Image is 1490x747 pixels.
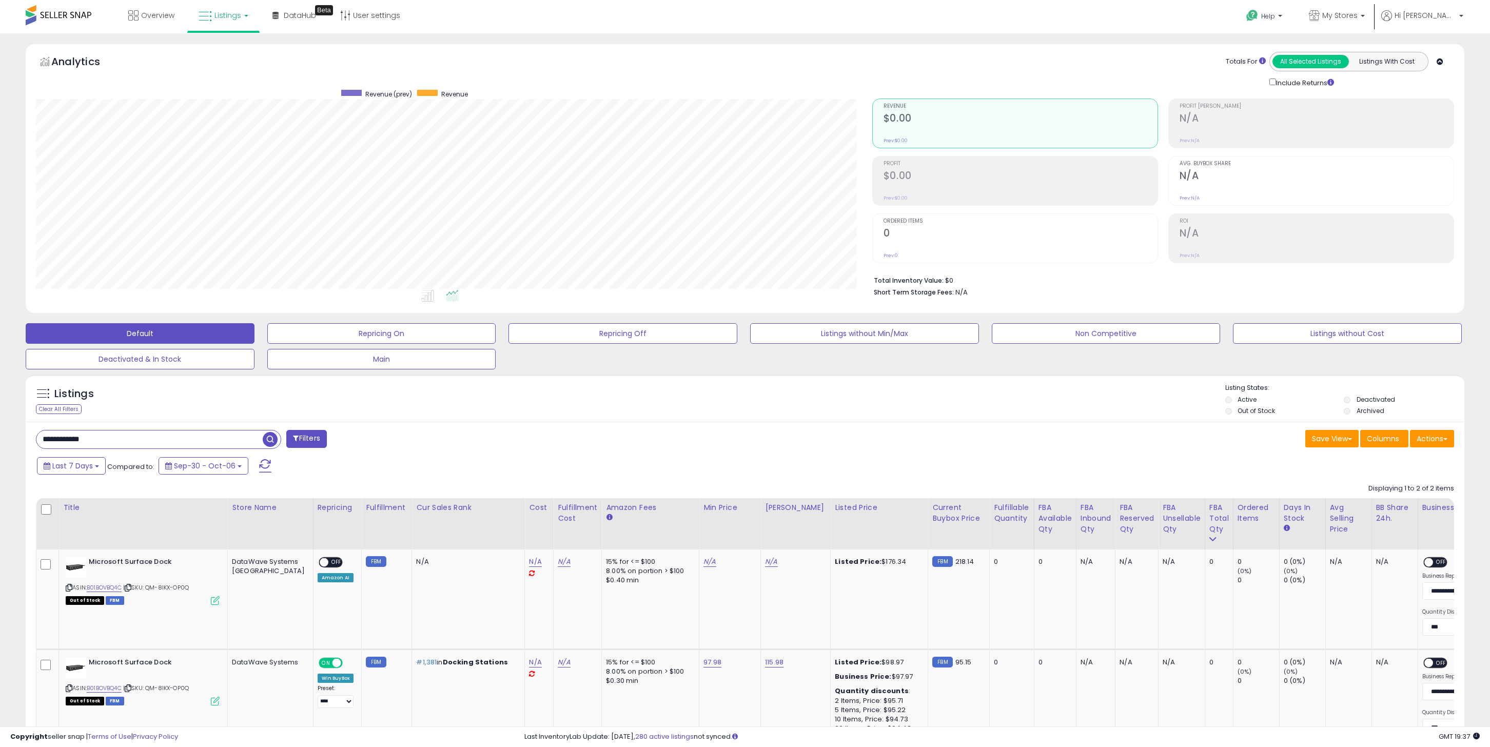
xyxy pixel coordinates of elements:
h2: N/A [1180,227,1454,241]
div: Clear All Filters [36,404,82,414]
div: [PERSON_NAME] [765,502,826,513]
small: FBM [366,657,386,667]
b: Listed Price: [835,557,881,566]
div: N/A [1120,557,1150,566]
div: 0 [1238,676,1279,685]
div: Listed Price [835,502,924,513]
a: N/A [529,557,541,567]
button: Non Competitive [992,323,1221,344]
div: 0 (0%) [1284,576,1325,585]
p: Listing States: [1225,383,1465,393]
a: N/A [558,657,570,667]
button: Last 7 Days [37,457,106,475]
b: Quantity discounts [835,686,909,696]
div: 8.00% on portion > $100 [606,566,691,576]
div: 0 [1238,576,1279,585]
a: 115.98 [765,657,783,667]
div: Avg Selling Price [1330,502,1367,535]
div: BB Share 24h. [1376,502,1414,524]
img: 21rgzyCzwmL._SL40_.jpg [66,557,86,578]
small: Prev: N/A [1180,195,1200,201]
a: Terms of Use [88,732,131,741]
div: 0 [994,557,1026,566]
span: #1,381 [416,657,437,667]
span: All listings that are currently out of stock and unavailable for purchase on Amazon [66,596,104,605]
div: N/A [1081,658,1108,667]
div: 0 [1238,557,1279,566]
span: Last 7 Days [52,461,93,471]
div: Tooltip anchor [315,5,333,15]
small: Prev: N/A [1180,252,1200,259]
div: : [835,686,920,696]
div: Cur Sales Rank [416,502,520,513]
a: N/A [558,557,570,567]
label: Active [1238,395,1257,404]
span: DataHub [284,10,316,21]
button: Repricing Off [508,323,737,344]
span: 2025-10-14 19:37 GMT [1439,732,1480,741]
strong: Copyright [10,732,48,741]
a: Privacy Policy [133,732,178,741]
span: Avg. Buybox Share [1180,161,1454,167]
h2: $0.00 [884,170,1158,184]
small: (0%) [1284,667,1298,676]
h2: $0.00 [884,112,1158,126]
div: 2 Items, Price: $95.71 [835,696,920,705]
div: 0 [1038,658,1068,667]
div: ASIN: [66,658,220,704]
a: 280 active listings [635,732,694,741]
div: 5 Items, Price: $95.22 [835,705,920,715]
p: in [416,658,517,667]
span: Hi [PERSON_NAME] [1395,10,1456,21]
small: Prev: $0.00 [884,195,908,201]
div: Win BuyBox [318,674,354,683]
div: 0 [994,658,1026,667]
div: Current Buybox Price [932,502,985,524]
span: Docking Stations [443,657,508,667]
button: All Selected Listings [1272,55,1349,68]
span: Revenue [441,90,468,99]
span: FBM [106,596,124,605]
span: My Stores [1322,10,1358,21]
div: Days In Stock [1284,502,1321,524]
div: Store Name [232,502,309,513]
div: 0 [1238,658,1279,667]
label: Archived [1357,406,1384,415]
div: Totals For [1226,57,1266,67]
span: Profit [884,161,1158,167]
div: Preset: [318,685,354,708]
b: Total Inventory Value: [874,276,944,285]
div: N/A [1120,658,1150,667]
i: Get Help [1246,9,1259,22]
span: Compared to: [107,462,154,471]
span: Columns [1367,434,1399,444]
div: N/A [1163,658,1197,667]
div: 20 Items, Price: $94.48 [835,724,920,733]
b: Microsoft Surface Dock [89,658,213,670]
div: 0 [1209,557,1225,566]
button: Save View [1305,430,1359,447]
div: 0 [1209,658,1225,667]
small: (0%) [1284,567,1298,575]
span: All listings that are currently out of stock and unavailable for purchase on Amazon [66,697,104,705]
button: Actions [1410,430,1454,447]
div: Last InventoryLab Update: [DATE], not synced. [524,732,1480,742]
div: $0.30 min [606,676,691,685]
div: $176.34 [835,557,920,566]
a: N/A [765,557,777,567]
li: $0 [874,273,1446,286]
span: Sep-30 - Oct-06 [174,461,236,471]
div: DataWave Systems [GEOGRAPHIC_DATA] [232,557,305,576]
small: FBM [932,657,952,667]
div: Ordered Items [1238,502,1275,524]
button: Main [267,349,496,369]
img: 21rgzyCzwmL._SL40_.jpg [66,658,86,678]
b: Listed Price: [835,657,881,667]
div: FBA Total Qty [1209,502,1229,535]
div: $0.40 min [606,576,691,585]
span: Overview [141,10,174,21]
a: N/A [529,657,541,667]
b: Microsoft Surface Dock [89,557,213,569]
a: N/A [703,557,716,567]
small: Prev: 0 [884,252,898,259]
